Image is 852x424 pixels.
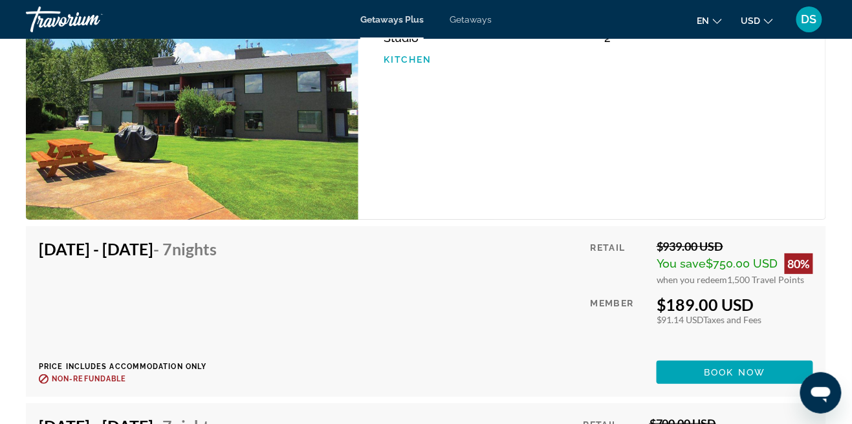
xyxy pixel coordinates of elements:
button: User Menu [792,6,826,33]
span: USD [741,16,761,26]
div: $189.00 USD [657,295,813,314]
span: when you redeem [657,274,728,285]
iframe: Кнопка для запуску вікна повідомлень [800,372,842,414]
h4: [DATE] - [DATE] [39,239,217,259]
a: Getaways Plus [360,14,424,25]
div: 80% [785,253,813,274]
p: Kitchen [384,54,592,65]
span: You save [657,257,706,270]
span: $750.00 USD [706,257,778,270]
span: DS [802,13,817,26]
p: Price includes accommodation only [39,363,226,371]
span: - 7 [153,239,217,259]
button: Change currency [741,11,773,30]
span: Nights [172,239,217,259]
span: en [697,16,710,26]
a: Getaways [450,14,492,25]
span: Non-refundable [52,375,126,383]
div: Member [591,295,647,351]
div: $91.14 USD [657,314,813,325]
span: Book now [705,367,766,377]
button: Book now [657,361,813,384]
div: Retail [591,239,647,285]
button: Change language [697,11,722,30]
span: 1,500 Travel Points [728,274,805,285]
a: Travorium [26,3,155,36]
span: Taxes and Fees [704,314,762,325]
div: $939.00 USD [657,239,813,253]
